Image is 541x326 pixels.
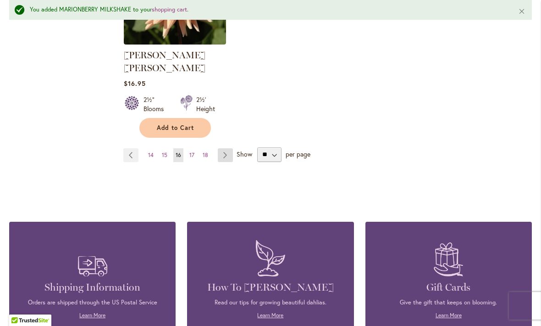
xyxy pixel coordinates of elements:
span: per page [286,149,310,158]
iframe: Launch Accessibility Center [7,293,33,319]
a: 15 [160,148,170,162]
a: 17 [187,148,197,162]
span: $16.95 [124,79,146,88]
p: Orders are shipped through the US Postal Service [23,298,162,307]
span: Show [237,149,252,158]
a: Learn More [79,312,105,319]
h4: How To [PERSON_NAME] [201,281,340,294]
h4: Gift Cards [379,281,518,294]
a: Learn More [257,312,283,319]
div: You added MARIONBERRY MILKSHAKE to your . [30,6,504,14]
a: [PERSON_NAME] [PERSON_NAME] [124,50,205,73]
span: Add to Cart [157,124,194,132]
p: Read our tips for growing beautiful dahlias. [201,298,340,307]
a: Learn More [436,312,462,319]
a: shopping cart [152,6,187,13]
button: Add to Cart [139,118,211,138]
span: 14 [148,152,154,158]
p: Give the gift that keeps on blooming. [379,298,518,307]
a: 18 [200,148,210,162]
h4: Shipping Information [23,281,162,294]
span: 17 [189,152,194,158]
span: 16 [176,152,181,158]
span: 18 [203,152,208,158]
a: MARY JO [124,38,226,46]
div: 2½" Blooms [144,95,169,113]
div: 2½' Height [196,95,215,113]
span: 15 [162,152,167,158]
a: 14 [146,148,156,162]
